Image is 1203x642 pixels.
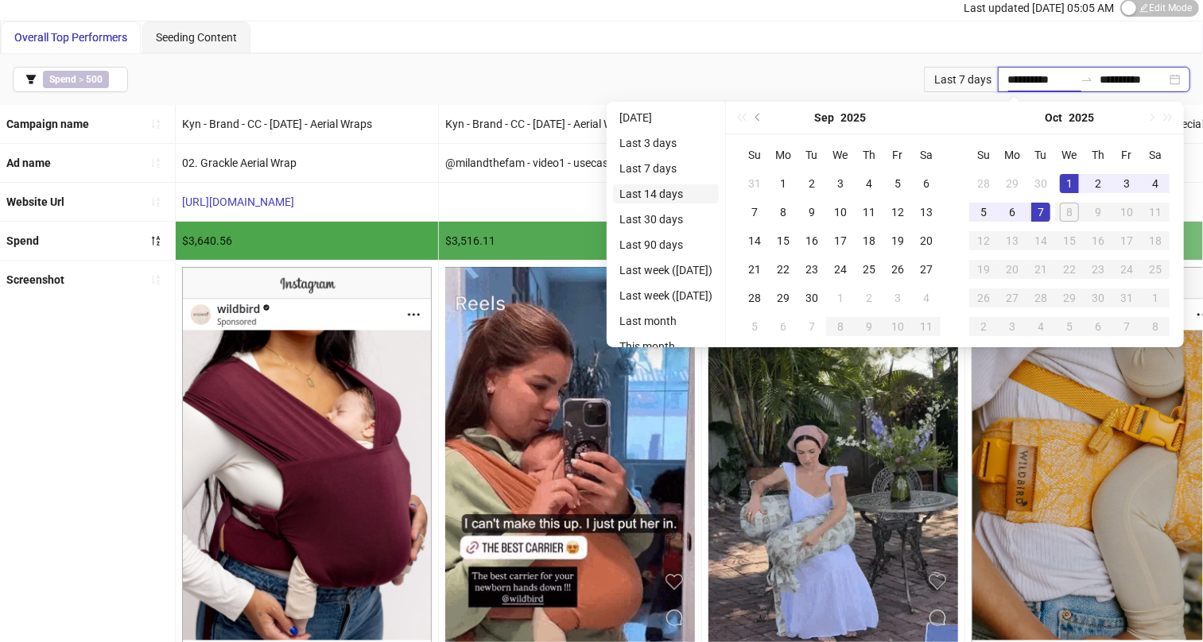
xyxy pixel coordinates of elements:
[1084,169,1112,198] td: 2025-10-02
[797,255,826,284] td: 2025-09-23
[1031,174,1050,193] div: 30
[1117,231,1136,250] div: 17
[802,174,821,193] div: 2
[1146,288,1165,307] div: 1
[740,141,769,169] th: Su
[1112,141,1141,169] th: Fr
[176,222,438,260] div: $3,640.56
[740,255,769,284] td: 2025-09-21
[613,108,719,127] li: [DATE]
[1003,231,1022,250] div: 13
[1026,312,1055,341] td: 2025-11-04
[1031,203,1050,222] div: 7
[613,261,719,280] li: Last week ([DATE])
[1003,203,1022,222] div: 6
[826,255,855,284] td: 2025-09-24
[998,198,1026,226] td: 2025-10-06
[1060,174,1079,193] div: 1
[969,198,998,226] td: 2025-10-05
[831,174,850,193] div: 3
[860,174,879,193] div: 4
[1089,231,1108,250] div: 16
[888,317,907,336] div: 10
[1146,203,1165,222] div: 11
[13,67,128,92] button: Spend > 500
[774,260,793,279] div: 22
[6,157,51,169] b: Ad name
[1089,203,1108,222] div: 9
[797,198,826,226] td: 2025-09-09
[1069,102,1094,133] button: Choose a year
[974,203,993,222] div: 5
[150,196,161,207] span: sort-ascending
[797,169,826,198] td: 2025-09-02
[1141,141,1170,169] th: Sa
[1060,231,1079,250] div: 15
[831,231,850,250] div: 17
[1084,255,1112,284] td: 2025-10-23
[1026,141,1055,169] th: Tu
[860,231,879,250] div: 18
[176,144,438,182] div: 02. Grackle Aerial Wrap
[1141,169,1170,198] td: 2025-10-04
[917,174,936,193] div: 6
[1146,317,1165,336] div: 8
[745,231,764,250] div: 14
[831,317,850,336] div: 8
[156,31,237,44] span: Seeding Content
[6,234,39,247] b: Spend
[917,317,936,336] div: 11
[969,255,998,284] td: 2025-10-19
[912,255,941,284] td: 2025-09-27
[613,235,719,254] li: Last 90 days
[1081,73,1093,86] span: to
[1146,231,1165,250] div: 18
[1117,203,1136,222] div: 10
[883,255,912,284] td: 2025-09-26
[1055,284,1084,312] td: 2025-10-29
[1031,288,1050,307] div: 28
[150,274,161,285] span: sort-ascending
[6,195,64,208] b: Website Url
[1026,226,1055,255] td: 2025-10-14
[613,311,719,331] li: Last month
[860,203,879,222] div: 11
[182,195,294,208] a: [URL][DOMAIN_NAME]
[745,288,764,307] div: 28
[1117,288,1136,307] div: 31
[1060,260,1079,279] div: 22
[740,169,769,198] td: 2025-08-31
[613,184,719,203] li: Last 14 days
[1055,198,1084,226] td: 2025-10-08
[826,284,855,312] td: 2025-10-01
[769,312,797,341] td: 2025-10-06
[1055,312,1084,341] td: 2025-11-05
[797,312,826,341] td: 2025-10-07
[855,255,883,284] td: 2025-09-25
[769,141,797,169] th: Mo
[613,210,719,229] li: Last 30 days
[1141,226,1170,255] td: 2025-10-18
[745,203,764,222] div: 7
[883,198,912,226] td: 2025-09-12
[826,312,855,341] td: 2025-10-08
[6,118,89,130] b: Campaign name
[43,71,109,88] span: >
[1055,169,1084,198] td: 2025-10-01
[774,174,793,193] div: 1
[888,288,907,307] div: 3
[883,284,912,312] td: 2025-10-03
[998,141,1026,169] th: Mo
[855,226,883,255] td: 2025-09-18
[1031,317,1050,336] div: 4
[969,169,998,198] td: 2025-09-28
[1141,255,1170,284] td: 2025-10-25
[883,312,912,341] td: 2025-10-10
[769,198,797,226] td: 2025-09-08
[924,67,998,92] div: Last 7 days
[1089,174,1108,193] div: 2
[774,317,793,336] div: 6
[917,288,936,307] div: 4
[802,203,821,222] div: 9
[1084,141,1112,169] th: Th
